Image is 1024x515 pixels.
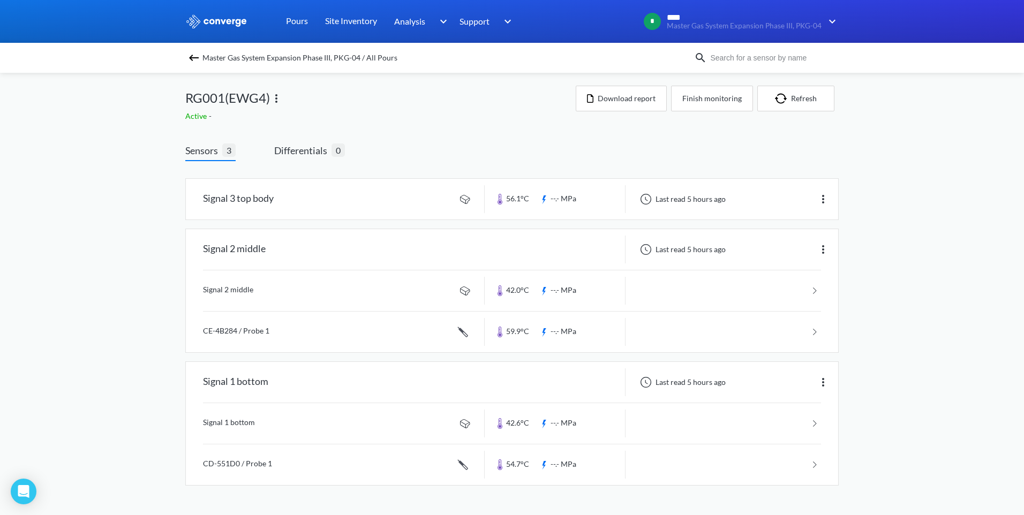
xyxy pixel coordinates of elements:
[667,22,822,30] span: Master Gas System Expansion Phase III, PKG-04
[822,15,839,28] img: downArrow.svg
[394,14,425,28] span: Analysis
[222,143,236,157] span: 3
[270,92,283,105] img: more.svg
[11,479,36,504] div: Open Intercom Messenger
[202,50,397,65] span: Master Gas System Expansion Phase III, PKG-04 / All Pours
[185,143,222,158] span: Sensors
[185,88,270,108] span: RG001(EWG4)
[671,86,753,111] button: Finish monitoring
[332,143,345,157] span: 0
[203,368,268,396] div: Signal 1 bottom
[757,86,834,111] button: Refresh
[185,111,209,120] span: Active
[634,376,729,389] div: Last read 5 hours ago
[817,376,830,389] img: more.svg
[634,243,729,256] div: Last read 5 hours ago
[460,14,490,28] span: Support
[576,86,667,111] button: Download report
[185,14,247,28] img: logo_ewhite.svg
[817,243,830,256] img: more.svg
[274,143,332,158] span: Differentials
[775,93,791,104] img: icon-refresh.svg
[209,111,214,120] span: -
[187,51,200,64] img: backspace.svg
[817,193,830,206] img: more.svg
[694,51,707,64] img: icon-search.svg
[707,52,837,64] input: Search for a sensor by name
[587,94,593,103] img: icon-file.svg
[497,15,514,28] img: downArrow.svg
[433,15,450,28] img: downArrow.svg
[203,236,266,263] div: Signal 2 middle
